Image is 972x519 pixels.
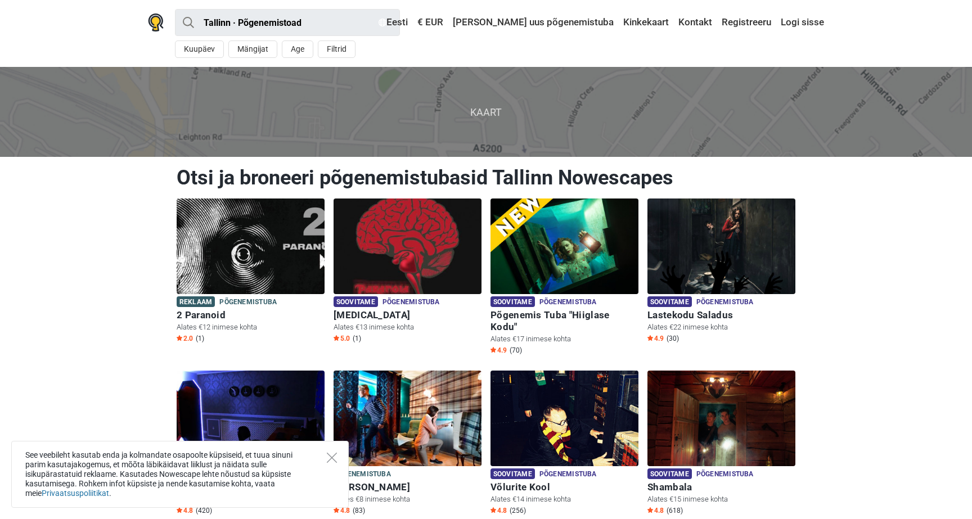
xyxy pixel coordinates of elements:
span: 4.8 [490,506,507,515]
img: Star [490,507,496,513]
span: Põgenemistuba [696,468,754,481]
span: (256) [510,506,526,515]
img: Põgenemis Tuba "Hiiglase Kodu" [490,198,638,294]
img: Star [177,335,182,341]
span: Soovitame [647,296,692,307]
a: Registreeru [719,12,774,33]
a: Shambala Soovitame Põgenemistuba Shambala Alates €15 inimese kohta Star4.8 (618) [647,371,795,517]
span: 4.9 [490,346,507,355]
img: Star [177,507,182,513]
span: (420) [196,506,212,515]
button: Close [327,453,337,463]
span: Põgenemistuba [696,296,754,309]
h6: Shambala [647,481,795,493]
button: Mängijat [228,40,277,58]
p: Alates €15 inimese kohta [647,494,795,504]
span: Soovitame [647,468,692,479]
img: Nowescape logo [148,13,164,31]
span: Soovitame [334,296,378,307]
h6: 2 Paranoid [177,309,325,321]
span: (70) [510,346,522,355]
span: Põgenemistuba [539,296,597,309]
a: [PERSON_NAME] uus põgenemistuba [450,12,616,33]
span: Põgenemistuba [382,296,440,309]
h6: Võlurite Kool [490,481,638,493]
span: Soovitame [490,468,535,479]
h6: Põgenemis Tuba "Hiiglase Kodu" [490,309,638,333]
a: Võlurite Kool Soovitame Põgenemistuba Võlurite Kool Alates €14 inimese kohta Star4.8 (256) [490,371,638,517]
a: Kontakt [676,12,715,33]
p: Alates €8 inimese kohta [334,494,481,504]
h1: Otsi ja broneeri põgenemistubasid Tallinn Nowescapes [177,165,795,190]
span: 2.0 [177,334,193,343]
img: Võlurite Kool [490,371,638,466]
a: Privaatsuspoliitikat [42,489,109,498]
a: Sherlock Holmes Põgenemistuba [PERSON_NAME] Alates €8 inimese kohta Star4.8 (83) [334,371,481,517]
img: Shambala [647,371,795,466]
span: 4.8 [647,506,664,515]
img: Eesti [379,19,386,26]
a: Kinkekaart [620,12,672,33]
p: Alates €14 inimese kohta [490,494,638,504]
span: 4.8 [334,506,350,515]
img: Sherlock Holmes [334,371,481,466]
img: Star [490,347,496,353]
span: 4.8 [177,506,193,515]
a: Põgenemine Pangast Põgenemistuba Põgenemine Pangast Alates €14 inimese kohta Star4.8 (420) [177,371,325,517]
img: Lastekodu Saladus [647,198,795,294]
img: Star [647,507,653,513]
span: 4.9 [647,334,664,343]
span: (1) [353,334,361,343]
a: Paranoia Soovitame Põgenemistuba [MEDICAL_DATA] Alates €13 inimese kohta Star5.0 (1) [334,198,481,345]
button: Age [282,40,313,58]
span: 5.0 [334,334,350,343]
p: Alates €22 inimese kohta [647,322,795,332]
img: Star [334,335,339,341]
input: proovi “Tallinn” [175,9,400,36]
a: Põgenemis Tuba "Hiiglase Kodu" Soovitame Põgenemistuba Põgenemis Tuba "Hiiglase Kodu" Alates €17 ... [490,198,638,357]
span: (618) [667,506,683,515]
button: Filtrid [318,40,355,58]
h6: Lastekodu Saladus [647,309,795,321]
img: Põgenemine Pangast [177,371,325,466]
span: Põgenemistuba [219,296,277,309]
span: (30) [667,334,679,343]
a: Logi sisse [778,12,824,33]
a: Eesti [376,12,411,33]
span: (1) [196,334,204,343]
img: Paranoia [334,198,481,294]
span: Soovitame [490,296,535,307]
h6: [MEDICAL_DATA] [334,309,481,321]
a: € EUR [415,12,446,33]
span: (83) [353,506,365,515]
button: Kuupäev [175,40,224,58]
p: Alates €13 inimese kohta [334,322,481,332]
span: Põgenemistuba [334,468,391,481]
span: Põgenemistuba [539,468,597,481]
img: Star [334,507,339,513]
p: Alates €17 inimese kohta [490,334,638,344]
div: See veebileht kasutab enda ja kolmandate osapoolte küpsiseid, et tuua sinuni parim kasutajakogemu... [11,441,349,508]
img: Star [647,335,653,341]
span: Reklaam [177,296,215,307]
h6: [PERSON_NAME] [334,481,481,493]
p: Alates €12 inimese kohta [177,322,325,332]
a: Lastekodu Saladus Soovitame Põgenemistuba Lastekodu Saladus Alates €22 inimese kohta Star4.9 (30) [647,198,795,345]
a: 2 Paranoid Reklaam Põgenemistuba 2 Paranoid Alates €12 inimese kohta Star2.0 (1) [177,198,325,345]
img: 2 Paranoid [177,198,325,294]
